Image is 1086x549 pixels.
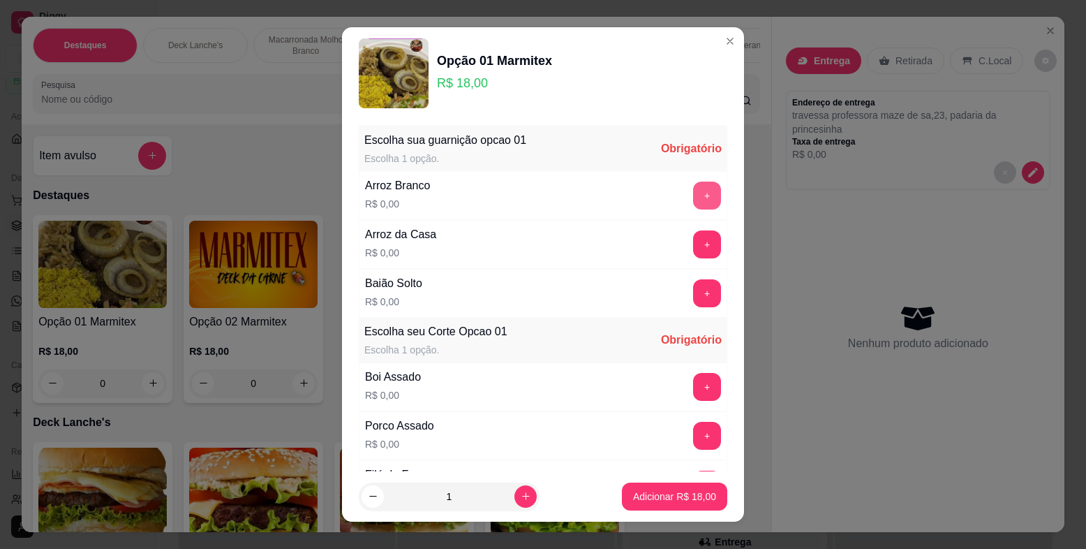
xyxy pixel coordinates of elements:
[364,343,507,357] div: Escolha 1 opção.
[365,388,421,402] p: R$ 0,00
[359,38,429,108] img: product-image
[365,418,434,434] div: Porco Assado
[365,467,437,483] div: Filé de Frango
[364,152,526,166] div: Escolha 1 opção.
[437,73,552,93] p: R$ 18,00
[365,437,434,451] p: R$ 0,00
[365,177,430,194] div: Arroz Branco
[693,422,721,450] button: add
[693,230,721,258] button: add
[365,369,421,386] div: Boi Assado
[693,373,721,401] button: add
[661,140,722,157] div: Obrigatório
[693,182,721,210] button: add
[633,490,716,504] p: Adicionar R$ 18,00
[661,332,722,349] div: Obrigatório
[364,132,526,149] div: Escolha sua guarnição opcao 01
[365,295,422,309] p: R$ 0,00
[719,30,741,52] button: Close
[365,197,430,211] p: R$ 0,00
[365,246,436,260] p: R$ 0,00
[514,485,537,508] button: increase-product-quantity
[437,51,552,71] div: Opção 01 Marmitex
[622,483,727,511] button: Adicionar R$ 18,00
[693,471,721,499] button: add
[693,279,721,307] button: add
[364,323,507,340] div: Escolha seu Corte Opcao 01
[362,485,384,508] button: decrease-product-quantity
[365,226,436,243] div: Arroz da Casa
[365,275,422,292] div: Baião Solto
